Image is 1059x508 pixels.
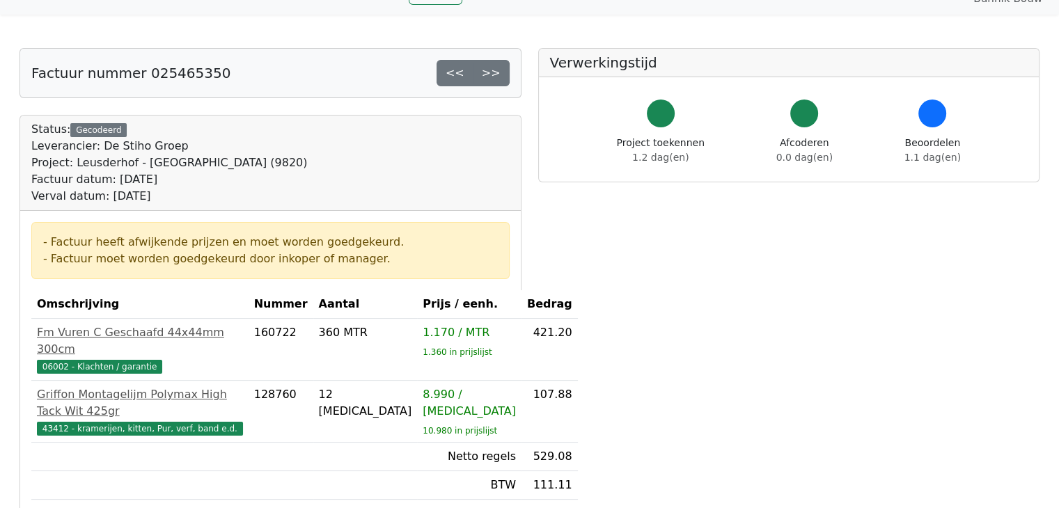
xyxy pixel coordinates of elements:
[37,324,243,374] a: Fm Vuren C Geschaafd 44x44mm 300cm06002 - Klachten / garantie
[249,381,313,443] td: 128760
[521,443,578,471] td: 529.08
[904,136,961,165] div: Beoordelen
[31,138,307,154] div: Leverancier: De Stiho Groep
[417,290,521,319] th: Prijs / eenh.
[423,426,497,436] sub: 10.980 in prijslijst
[521,471,578,500] td: 111.11
[776,136,833,165] div: Afcoderen
[319,324,412,341] div: 360 MTR
[423,386,516,420] div: 8.990 / [MEDICAL_DATA]
[904,152,961,163] span: 1.1 dag(en)
[249,290,313,319] th: Nummer
[43,234,498,251] div: - Factuur heeft afwijkende prijzen en moet worden goedgekeurd.
[31,188,307,205] div: Verval datum: [DATE]
[37,386,243,420] div: Griffon Montagelijm Polymax High Tack Wit 425gr
[521,381,578,443] td: 107.88
[31,290,249,319] th: Omschrijving
[313,290,418,319] th: Aantal
[521,319,578,381] td: 421.20
[473,60,510,86] a: >>
[776,152,833,163] span: 0.0 dag(en)
[37,422,243,436] span: 43412 - kramerijen, kitten, Pur, verf, band e.d.
[37,386,243,436] a: Griffon Montagelijm Polymax High Tack Wit 425gr43412 - kramerijen, kitten, Pur, verf, band e.d.
[632,152,689,163] span: 1.2 dag(en)
[423,324,516,341] div: 1.170 / MTR
[417,443,521,471] td: Netto regels
[617,136,705,165] div: Project toekennen
[521,290,578,319] th: Bedrag
[70,123,127,137] div: Gecodeerd
[249,319,313,381] td: 160722
[417,471,521,500] td: BTW
[31,154,307,171] div: Project: Leusderhof - [GEOGRAPHIC_DATA] (9820)
[43,251,498,267] div: - Factuur moet worden goedgekeurd door inkoper of manager.
[550,54,1028,71] h5: Verwerkingstijd
[37,360,162,374] span: 06002 - Klachten / garantie
[437,60,473,86] a: <<
[319,386,412,420] div: 12 [MEDICAL_DATA]
[37,324,243,358] div: Fm Vuren C Geschaafd 44x44mm 300cm
[31,65,230,81] h5: Factuur nummer 025465350
[423,347,492,357] sub: 1.360 in prijslijst
[31,171,307,188] div: Factuur datum: [DATE]
[31,121,307,205] div: Status:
